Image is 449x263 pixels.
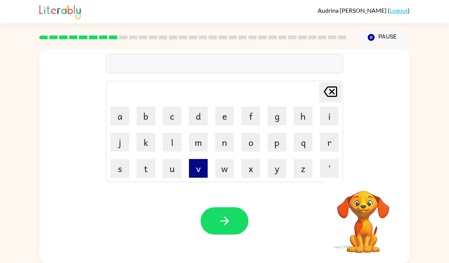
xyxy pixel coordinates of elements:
span: Audrina [PERSON_NAME] [318,7,388,14]
button: i [320,107,339,125]
button: Pause [355,29,410,46]
button: e [215,107,234,125]
button: l [163,133,181,152]
a: Logout [390,7,408,14]
button: y [268,159,286,178]
button: n [215,133,234,152]
button: h [294,107,312,125]
button: v [189,159,208,178]
button: x [241,159,260,178]
button: s [110,159,129,178]
button: u [163,159,181,178]
video: Your browser must support playing .mp4 files to use Literably. Please try using another browser. [326,179,401,254]
button: a [110,107,129,125]
div: ( ) [318,7,410,14]
button: p [268,133,286,152]
button: c [163,107,181,125]
button: o [241,133,260,152]
button: ' [320,159,339,178]
button: k [137,133,155,152]
button: w [215,159,234,178]
img: Literably [39,3,81,19]
button: z [294,159,312,178]
button: f [241,107,260,125]
button: m [189,133,208,152]
button: b [137,107,155,125]
button: j [110,133,129,152]
button: d [189,107,208,125]
button: r [320,133,339,152]
button: q [294,133,312,152]
button: g [268,107,286,125]
button: t [137,159,155,178]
